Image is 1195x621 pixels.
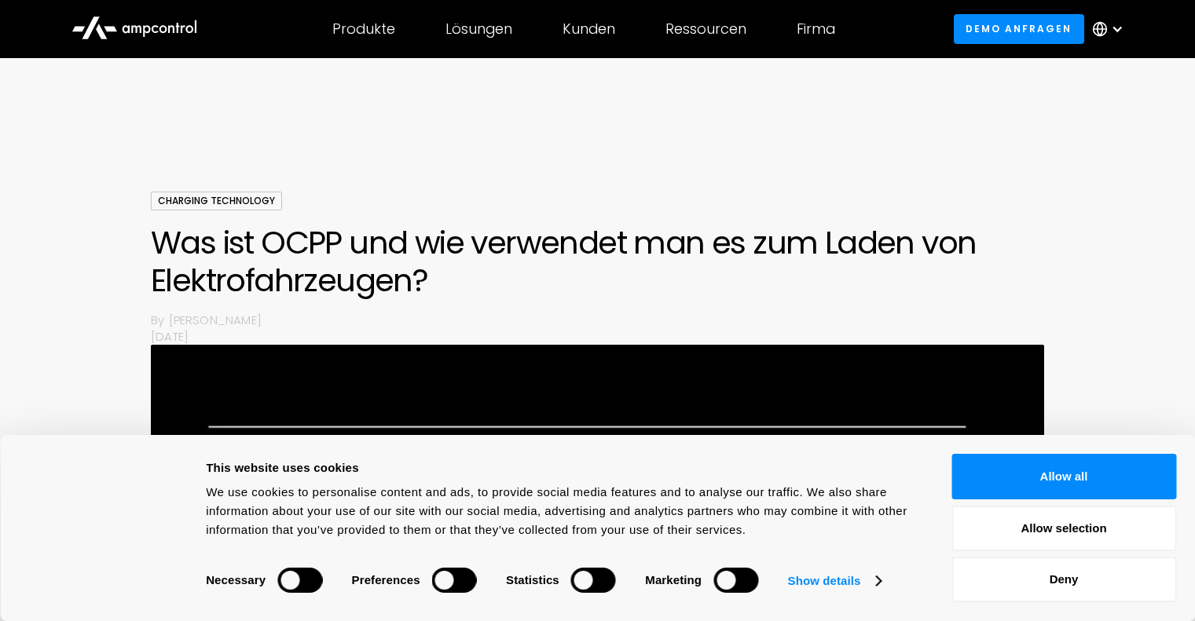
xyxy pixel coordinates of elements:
legend: Consent Selection [205,561,206,561]
h1: Was ist OCPP und wie verwendet man es zum Laden von Elektrofahrzeugen? [151,224,1044,299]
strong: Necessary [206,573,266,586]
div: Kunden [563,20,615,38]
div: Produkte [332,20,395,38]
strong: Statistics [506,573,559,586]
a: Demo anfragen [954,14,1084,43]
div: We use cookies to personalise content and ads, to provide social media features and to analyse ou... [206,483,916,539]
div: Charging Technology [151,192,282,210]
div: Firma [797,20,835,38]
div: Lösungen [445,20,512,38]
p: [PERSON_NAME] [169,312,1044,328]
div: Ressourcen [665,20,746,38]
button: Allow all [951,454,1176,499]
button: Deny [951,557,1176,602]
button: Allow selection [951,506,1176,551]
p: [DATE] [151,328,1044,345]
a: Show details [788,569,881,593]
strong: Preferences [352,573,420,586]
div: This website uses cookies [206,458,916,477]
p: By [151,312,168,328]
strong: Marketing [645,573,702,586]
